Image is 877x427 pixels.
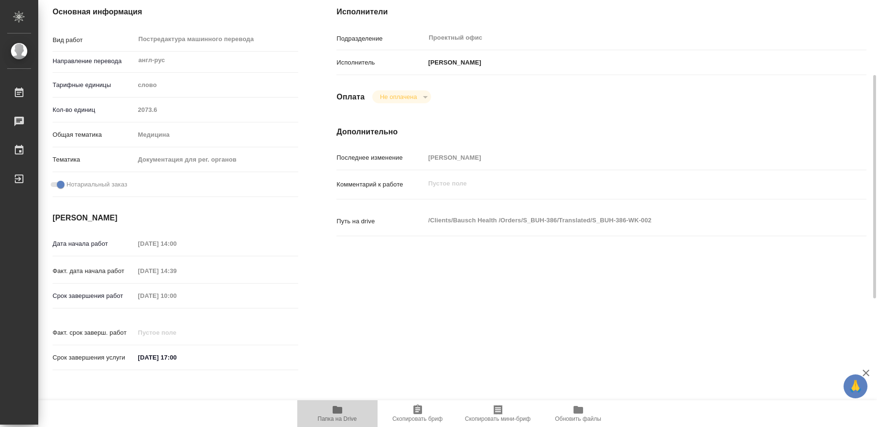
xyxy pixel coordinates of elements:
[425,212,822,229] textarea: /Clients/Bausch Health /Orders/S_BUH-386/Translated/S_BUH-386-WK-002
[297,400,378,427] button: Папка на Drive
[458,400,538,427] button: Скопировать мини-бриф
[336,58,425,67] p: Исполнитель
[336,91,365,103] h4: Оплата
[53,266,134,276] p: Факт. дата начала работ
[425,151,822,164] input: Пустое поле
[53,155,134,164] p: Тематика
[336,126,866,138] h4: Дополнительно
[134,289,218,303] input: Пустое поле
[134,77,298,93] div: слово
[53,80,134,90] p: Тарифные единицы
[336,217,425,226] p: Путь на drive
[392,416,443,422] span: Скопировать бриф
[53,56,134,66] p: Направление перевода
[134,152,298,168] div: Документация для рег. органов
[53,239,134,249] p: Дата начала работ
[134,237,218,251] input: Пустое поле
[378,400,458,427] button: Скопировать бриф
[538,400,618,427] button: Обновить файлы
[53,35,134,45] p: Вид работ
[134,264,218,278] input: Пустое поле
[465,416,531,422] span: Скопировать мини-бриф
[336,180,425,189] p: Комментарий к работе
[555,416,601,422] span: Обновить файлы
[336,6,866,18] h4: Исполнители
[134,326,218,339] input: Пустое поле
[53,6,298,18] h4: Основная информация
[53,399,84,415] h2: Заказ
[53,105,134,115] p: Кол-во единиц
[53,353,134,362] p: Срок завершения услуги
[66,180,127,189] span: Нотариальный заказ
[53,212,298,224] h4: [PERSON_NAME]
[377,93,420,101] button: Не оплачена
[134,103,298,117] input: Пустое поле
[372,90,431,103] div: Не оплачена
[425,58,481,67] p: [PERSON_NAME]
[134,127,298,143] div: Медицина
[53,328,134,338] p: Факт. срок заверш. работ
[336,34,425,44] p: Подразделение
[844,374,867,398] button: 🙏
[53,291,134,301] p: Срок завершения работ
[53,130,134,140] p: Общая тематика
[318,416,357,422] span: Папка на Drive
[336,153,425,163] p: Последнее изменение
[134,350,218,364] input: ✎ Введи что-нибудь
[847,376,864,396] span: 🙏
